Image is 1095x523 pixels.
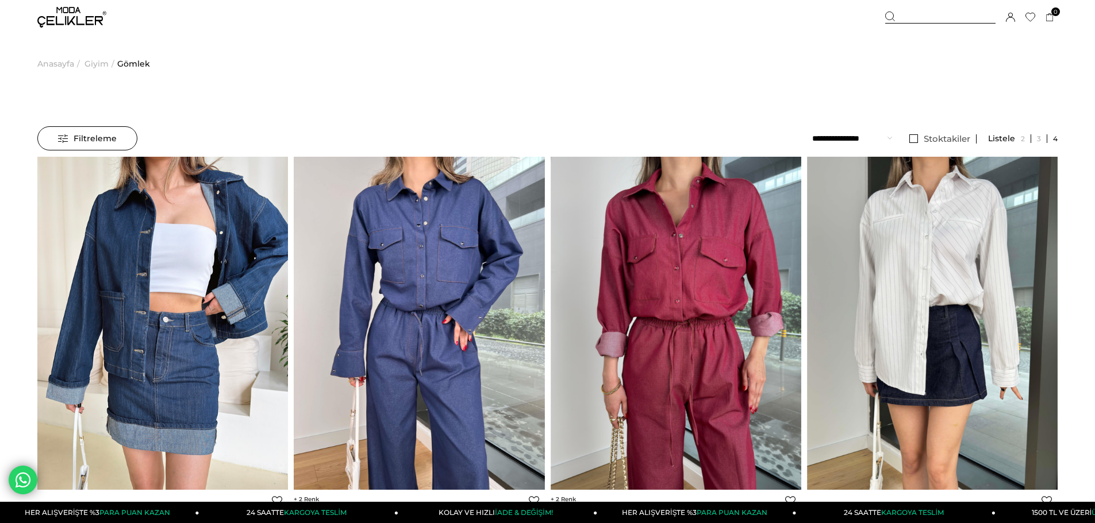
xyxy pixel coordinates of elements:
img: Çizgili Segura Beyaz Kadın Gömlek 25Y061 [807,156,1058,490]
span: 0 [1051,7,1060,16]
a: KOLAY VE HIZLIİADE & DEĞİŞİM! [398,502,597,523]
a: Favorilere Ekle [529,495,539,506]
span: KARGOYA TESLİM [881,508,943,517]
a: Stoktakiler [904,134,977,144]
span: 2 [294,495,319,503]
span: PARA PUAN KAZAN [697,508,767,517]
img: logo [37,7,106,28]
span: PARA PUAN KAZAN [99,508,170,517]
img: Çıt Çıt Kapamalı Büyük Cepli Vent Bordo Kadın Gömlek 25Y072 [551,156,801,490]
a: Favorilere Ekle [272,495,282,506]
a: 24 SAATTEKARGOYA TESLİM [797,502,996,523]
span: İADE & DEĞİŞİM! [495,508,552,517]
a: 24 SAATTEKARGOYA TESLİM [199,502,398,523]
a: HER ALIŞVERİŞTE %3PARA PUAN KAZAN [597,502,796,523]
span: Filtreleme [58,127,117,150]
a: Gömlek [117,34,150,93]
span: KARGOYA TESLİM [284,508,346,517]
a: Anasayfa [37,34,74,93]
a: Giyim [84,34,109,93]
a: Favorilere Ekle [785,495,796,506]
span: 2 [551,495,576,503]
li: > [84,34,117,93]
span: Stoktakiler [924,133,970,144]
img: Çıt Çıt Kapamalı Büyük Cepli Vent Lacivert Kadın Gömlek 25Y072 [294,156,544,490]
a: 0 [1046,13,1054,22]
a: Favorilere Ekle [1042,495,1052,506]
li: > [37,34,83,93]
img: Düğme Kapamalı Round Mavi Kadın Gömlek 25Y104 [37,156,288,490]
